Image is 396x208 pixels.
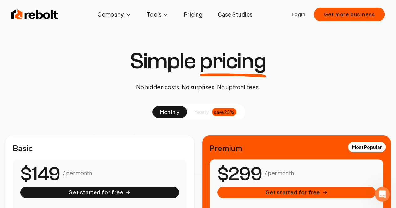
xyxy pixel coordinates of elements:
[212,108,236,116] div: save 25%
[265,169,294,177] p: / per month
[63,169,92,177] p: / per month
[160,109,179,115] span: monthly
[217,187,376,198] button: Get started for free
[210,143,383,153] h2: Premium
[152,106,187,118] button: monthly
[375,187,390,202] iframe: Intercom live chat
[194,108,209,116] span: yearly
[217,160,262,188] number-flow-react: $299
[136,83,260,91] p: No hidden costs. No surprises. No upfront fees.
[212,8,257,21] a: Case Studies
[200,50,266,73] span: pricing
[348,142,386,152] div: Most Popular
[92,8,136,21] button: Company
[291,11,305,18] a: Login
[130,50,266,73] h1: Simple
[187,106,244,118] button: yearlysave 25%
[13,143,187,153] h2: Basic
[11,8,58,21] img: Rebolt Logo
[141,8,174,21] button: Tools
[314,8,385,21] button: Get more business
[20,160,60,188] number-flow-react: $149
[179,8,207,21] a: Pricing
[20,187,179,198] button: Get started for free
